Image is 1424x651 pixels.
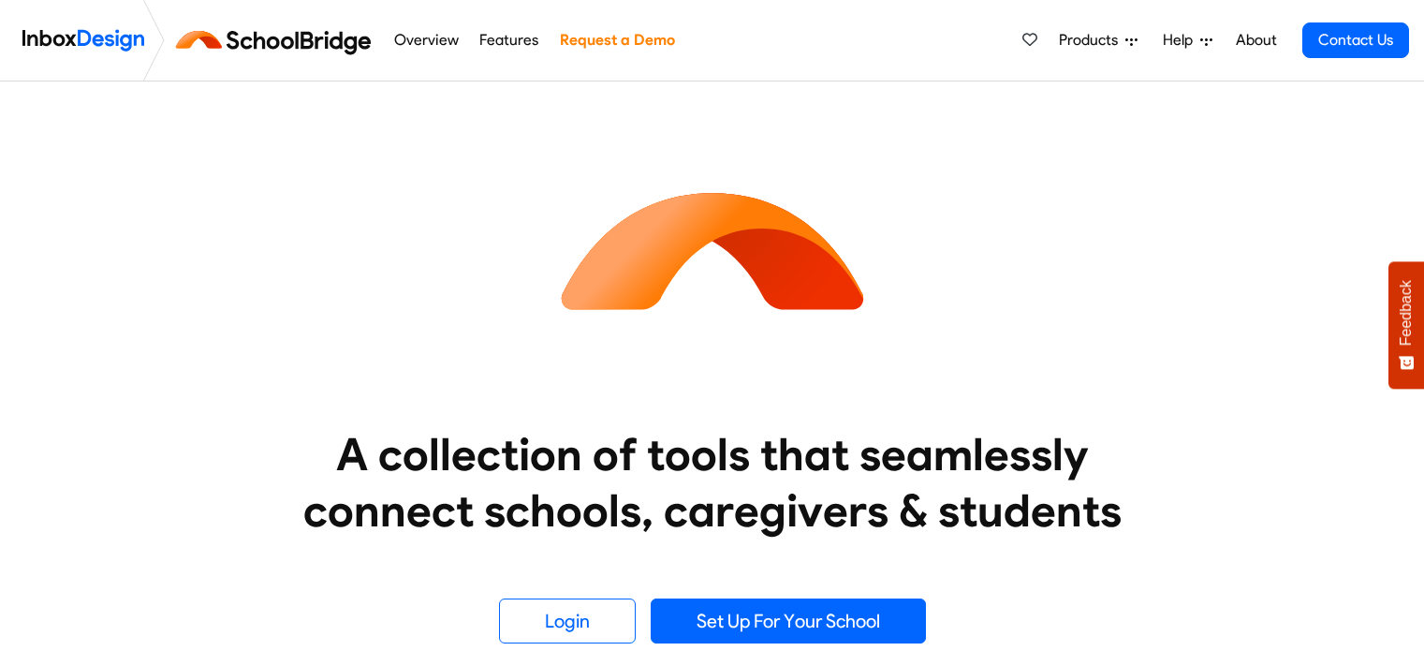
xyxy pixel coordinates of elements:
span: Products [1059,29,1125,52]
heading: A collection of tools that seamlessly connect schools, caregivers & students [268,426,1157,539]
a: Contact Us [1302,22,1409,58]
a: Overview [389,22,463,59]
a: Products [1051,22,1145,59]
button: Feedback - Show survey [1388,261,1424,389]
a: Features [475,22,544,59]
a: Set Up For Your School [651,599,926,644]
img: schoolbridge logo [172,18,383,63]
span: Feedback [1398,280,1415,346]
a: Request a Demo [554,22,680,59]
a: Login [499,599,636,644]
a: Help [1155,22,1220,59]
a: About [1230,22,1282,59]
span: Help [1163,29,1200,52]
img: icon_schoolbridge.svg [544,81,881,419]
